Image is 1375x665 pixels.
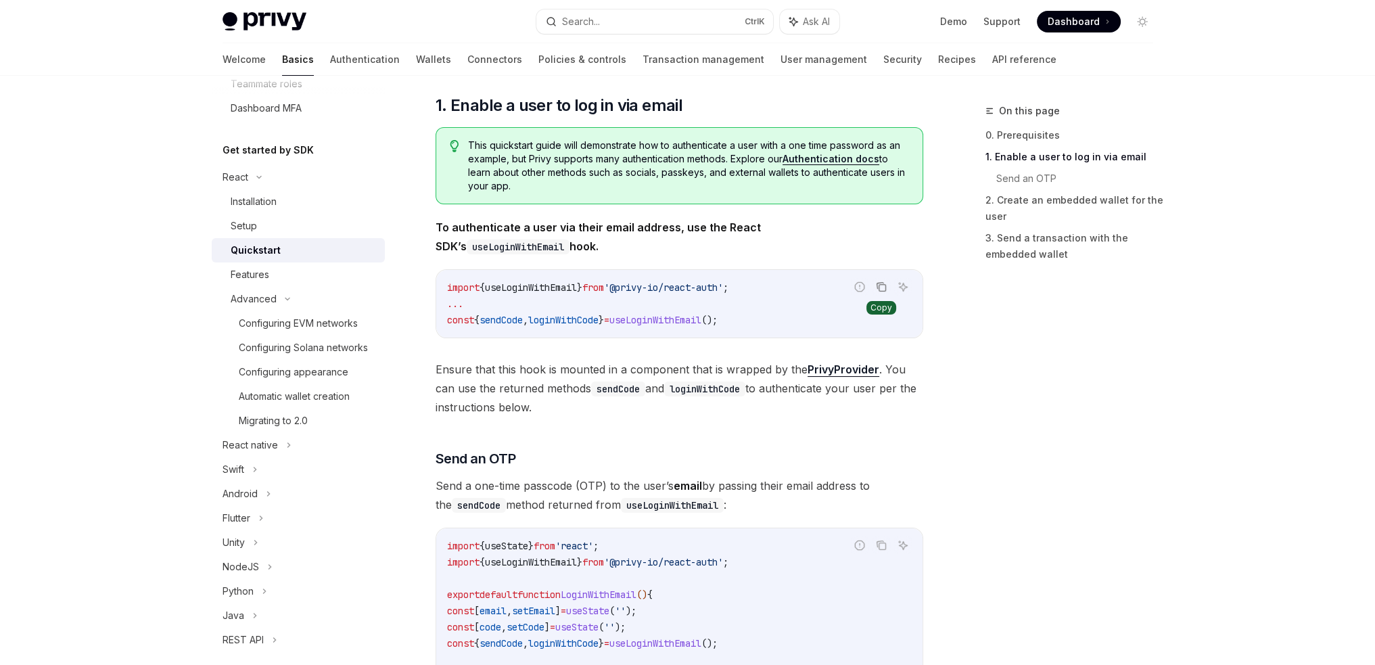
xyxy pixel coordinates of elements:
a: Dashboard MFA [212,96,385,120]
span: { [480,556,485,568]
span: } [577,281,582,294]
button: Copy the contents from the code block [872,536,890,554]
div: Unity [223,534,245,551]
a: PrivyProvider [808,363,879,377]
span: sendCode [480,637,523,649]
button: Ask AI [894,536,912,554]
svg: Tip [450,140,459,152]
span: (); [701,314,718,326]
div: Installation [231,193,277,210]
span: , [523,637,528,649]
span: [ [474,621,480,633]
span: ] [544,621,550,633]
button: Report incorrect code [851,536,868,554]
span: code [480,621,501,633]
span: '' [615,605,626,617]
div: Migrating to 2.0 [239,413,308,429]
span: loginWithCode [528,314,599,326]
a: Send an OTP [996,168,1164,189]
span: from [582,281,604,294]
span: Send a one-time passcode (OTP) to the user’s by passing their email address to the method returne... [436,476,923,514]
span: function [517,589,561,601]
span: Ensure that this hook is mounted in a component that is wrapped by the . You can use the returned... [436,360,923,417]
div: React [223,169,248,185]
div: Search... [562,14,600,30]
div: Configuring EVM networks [239,315,358,331]
span: useState [485,540,528,552]
span: Dashboard [1048,15,1100,28]
button: Search...CtrlK [536,9,773,34]
a: 0. Prerequisites [985,124,1164,146]
span: 1. Enable a user to log in via email [436,95,682,116]
a: Recipes [938,43,976,76]
span: ] [555,605,561,617]
button: Copy the contents from the code block [872,278,890,296]
span: useLoginWithEmail [485,281,577,294]
span: , [507,605,512,617]
span: LoginWithEmail [561,589,636,601]
span: export [447,589,480,601]
span: } [599,637,604,649]
span: , [523,314,528,326]
span: from [582,556,604,568]
span: email [480,605,507,617]
div: Copy [866,301,896,315]
a: Quickstart [212,238,385,262]
code: sendCode [452,498,506,513]
span: } [577,556,582,568]
span: useLoginWithEmail [609,314,701,326]
a: Basics [282,43,314,76]
span: = [550,621,555,633]
button: Report incorrect code [851,278,868,296]
span: useLoginWithEmail [485,556,577,568]
span: setCode [507,621,544,633]
span: const [447,637,474,649]
a: Configuring Solana networks [212,336,385,360]
span: ; [723,556,728,568]
span: Ask AI [803,15,830,28]
code: useLoginWithEmail [621,498,724,513]
div: Setup [231,218,257,234]
span: } [599,314,604,326]
span: ); [615,621,626,633]
div: NodeJS [223,559,259,575]
span: sendCode [480,314,523,326]
h5: Get started by SDK [223,142,314,158]
div: Quickstart [231,242,281,258]
span: ( [609,605,615,617]
span: ; [723,281,728,294]
strong: To authenticate a user via their email address, use the React SDK’s hook. [436,221,761,253]
a: Authentication docs [783,153,879,165]
a: Migrating to 2.0 [212,409,385,433]
a: Support [983,15,1021,28]
span: = [561,605,566,617]
button: Toggle dark mode [1132,11,1153,32]
a: Connectors [467,43,522,76]
a: 3. Send a transaction with the embedded wallet [985,227,1164,265]
div: Flutter [223,510,250,526]
span: '@privy-io/react-auth' [604,556,723,568]
a: Installation [212,189,385,214]
span: { [480,281,485,294]
a: Configuring EVM networks [212,311,385,336]
div: Features [231,267,269,283]
span: ; [593,540,599,552]
div: Automatic wallet creation [239,388,350,405]
div: REST API [223,632,264,648]
span: ... [447,298,463,310]
div: Configuring Solana networks [239,340,368,356]
span: { [474,637,480,649]
code: loginWithCode [664,382,745,396]
span: loginWithCode [528,637,599,649]
a: Automatic wallet creation [212,384,385,409]
div: Java [223,607,244,624]
code: sendCode [591,382,645,396]
span: , [501,621,507,633]
a: Dashboard [1037,11,1121,32]
a: Welcome [223,43,266,76]
a: 1. Enable a user to log in via email [985,146,1164,168]
span: const [447,621,474,633]
a: 2. Create an embedded wallet for the user [985,189,1164,227]
div: Python [223,583,254,599]
span: from [534,540,555,552]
